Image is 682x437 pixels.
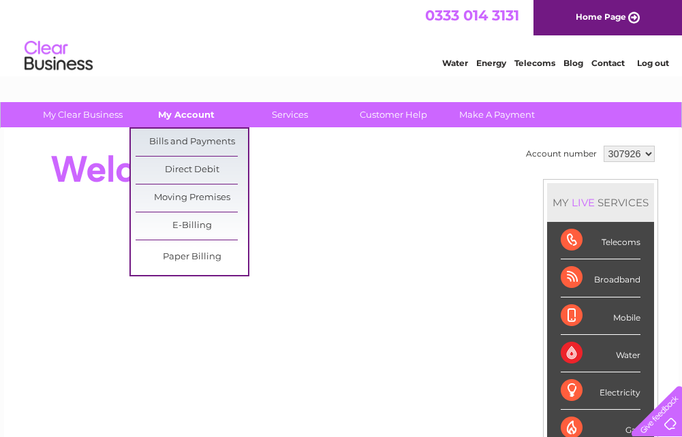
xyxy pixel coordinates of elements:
[561,372,640,410] div: Electricity
[425,7,519,24] a: 0333 014 3131
[136,129,248,156] a: Bills and Payments
[523,142,600,165] td: Account number
[136,184,248,212] a: Moving Premises
[561,335,640,372] div: Water
[569,196,598,209] div: LIVE
[234,102,346,127] a: Services
[563,58,583,68] a: Blog
[442,58,468,68] a: Water
[337,102,450,127] a: Customer Help
[561,297,640,335] div: Mobile
[637,58,669,68] a: Log out
[130,102,243,127] a: My Account
[476,58,506,68] a: Energy
[136,244,248,271] a: Paper Billing
[441,102,553,127] a: Make A Payment
[561,259,640,297] div: Broadband
[136,157,248,184] a: Direct Debit
[24,35,93,77] img: logo.png
[591,58,625,68] a: Contact
[27,102,139,127] a: My Clear Business
[136,212,248,240] a: E-Billing
[20,7,664,66] div: Clear Business is a trading name of Verastar Limited (registered in [GEOGRAPHIC_DATA] No. 3667643...
[561,222,640,259] div: Telecoms
[547,183,654,222] div: MY SERVICES
[514,58,555,68] a: Telecoms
